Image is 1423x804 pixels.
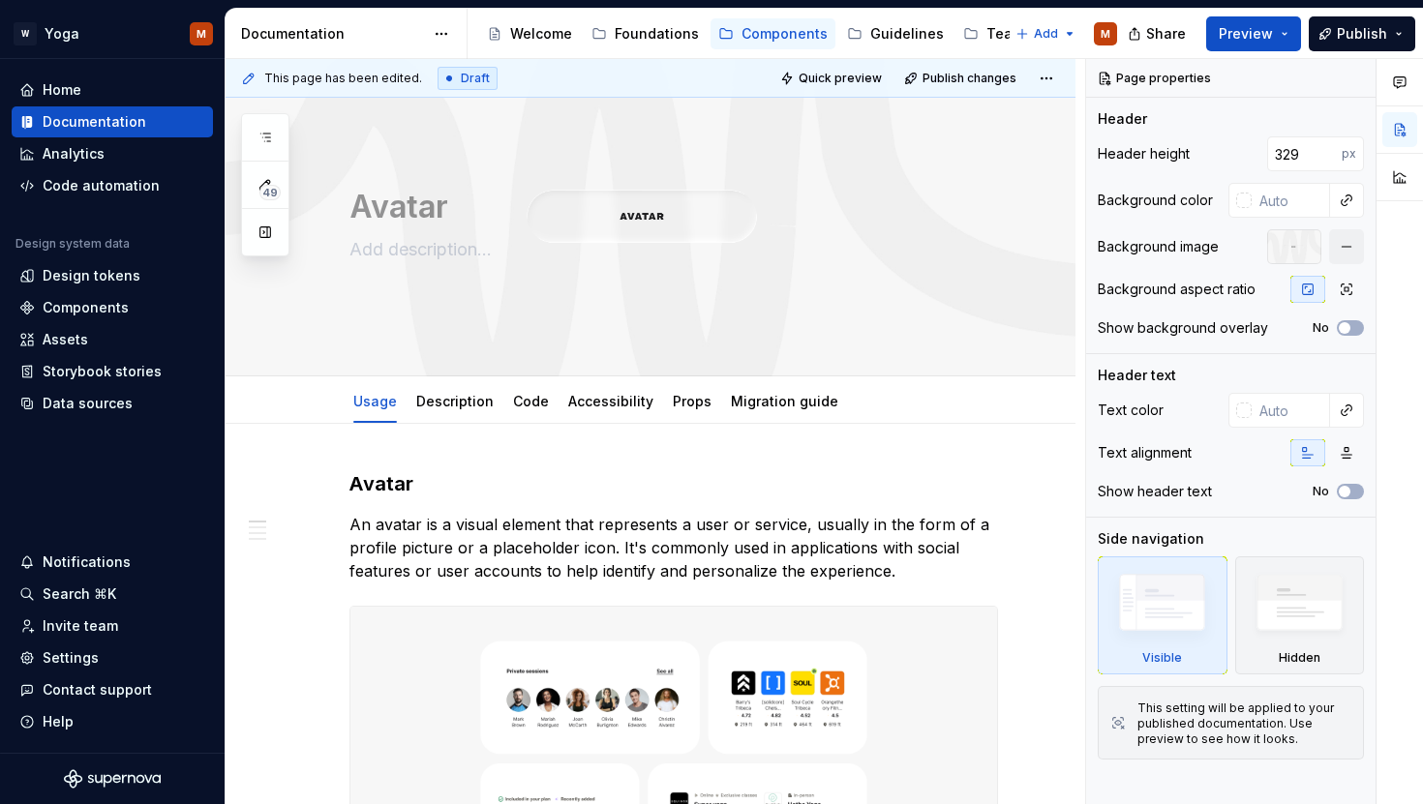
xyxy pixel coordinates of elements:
[1142,650,1182,666] div: Visible
[12,706,213,737] button: Help
[1098,191,1213,210] div: Background color
[409,380,501,421] div: Description
[1034,26,1058,42] span: Add
[505,380,557,421] div: Code
[346,380,405,421] div: Usage
[742,24,828,44] div: Components
[43,330,88,349] div: Assets
[12,674,213,705] button: Contact support
[1098,109,1147,129] div: Header
[723,380,846,421] div: Migration guide
[560,380,661,421] div: Accessibility
[12,324,213,355] a: Assets
[1267,136,1342,171] input: Auto
[241,24,424,44] div: Documentation
[1252,393,1330,428] input: Auto
[43,266,140,285] div: Design tokens
[799,71,882,86] span: Quick preview
[349,513,998,582] p: An avatar is a visual element that represents a user or service, usually in the form of a profile...
[12,579,213,610] button: Search ⌘K
[584,18,707,49] a: Foundations
[1098,401,1164,420] div: Text color
[1309,16,1415,51] button: Publish
[1118,16,1198,51] button: Share
[839,18,952,49] a: Guidelines
[1279,650,1320,666] div: Hidden
[197,26,206,42] div: M
[615,24,699,44] div: Foundations
[43,552,131,572] div: Notifications
[43,648,99,668] div: Settings
[1219,24,1273,44] span: Preview
[479,18,580,49] a: Welcome
[731,393,838,409] a: Migration guide
[43,712,74,731] div: Help
[43,680,152,700] div: Contact support
[870,24,944,44] div: Guidelines
[12,74,213,105] a: Home
[12,610,213,641] a: Invite team
[898,65,1025,92] button: Publish changes
[510,24,572,44] div: Welcome
[43,176,160,195] div: Code automation
[673,393,711,409] a: Props
[1235,556,1365,674] div: Hidden
[774,65,891,92] button: Quick preview
[986,24,1024,44] div: Team
[1101,26,1110,42] div: M
[264,71,422,86] span: This page has been edited.
[1313,484,1329,499] label: No
[479,15,1006,53] div: Page tree
[12,170,213,201] a: Code automation
[43,298,129,317] div: Components
[923,71,1016,86] span: Publish changes
[1342,146,1356,162] p: px
[14,22,37,45] div: W
[665,380,719,421] div: Props
[711,18,835,49] a: Components
[64,769,161,789] svg: Supernova Logo
[1337,24,1387,44] span: Publish
[1098,280,1256,299] div: Background aspect ratio
[15,236,130,252] div: Design system data
[1098,529,1204,549] div: Side navigation
[568,393,653,409] a: Accessibility
[43,144,105,164] div: Analytics
[513,393,549,409] a: Code
[12,138,213,169] a: Analytics
[1010,20,1082,47] button: Add
[1206,16,1301,51] button: Preview
[1098,443,1192,462] div: Text alignment
[416,393,494,409] a: Description
[12,292,213,323] a: Components
[461,71,490,86] span: Draft
[12,356,213,387] a: Storybook stories
[12,260,213,291] a: Design tokens
[955,18,1032,49] a: Team
[1098,318,1268,338] div: Show background overlay
[12,388,213,419] a: Data sources
[1098,556,1227,674] div: Visible
[1313,320,1329,336] label: No
[1146,24,1186,44] span: Share
[43,584,116,604] div: Search ⌘K
[1098,482,1212,501] div: Show header text
[1098,366,1176,385] div: Header text
[43,362,162,381] div: Storybook stories
[43,112,146,132] div: Documentation
[353,393,397,409] a: Usage
[12,642,213,673] a: Settings
[259,185,281,200] span: 49
[1252,183,1330,218] input: Auto
[1098,237,1219,256] div: Background image
[12,106,213,137] a: Documentation
[1137,700,1351,747] div: This setting will be applied to your published documentation. Use preview to see how it looks.
[45,24,79,44] div: Yoga
[43,394,133,413] div: Data sources
[349,470,998,497] h3: Avatar
[1098,144,1190,164] div: Header height
[346,184,994,230] textarea: Avatar
[12,547,213,578] button: Notifications
[4,13,221,54] button: WYogaM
